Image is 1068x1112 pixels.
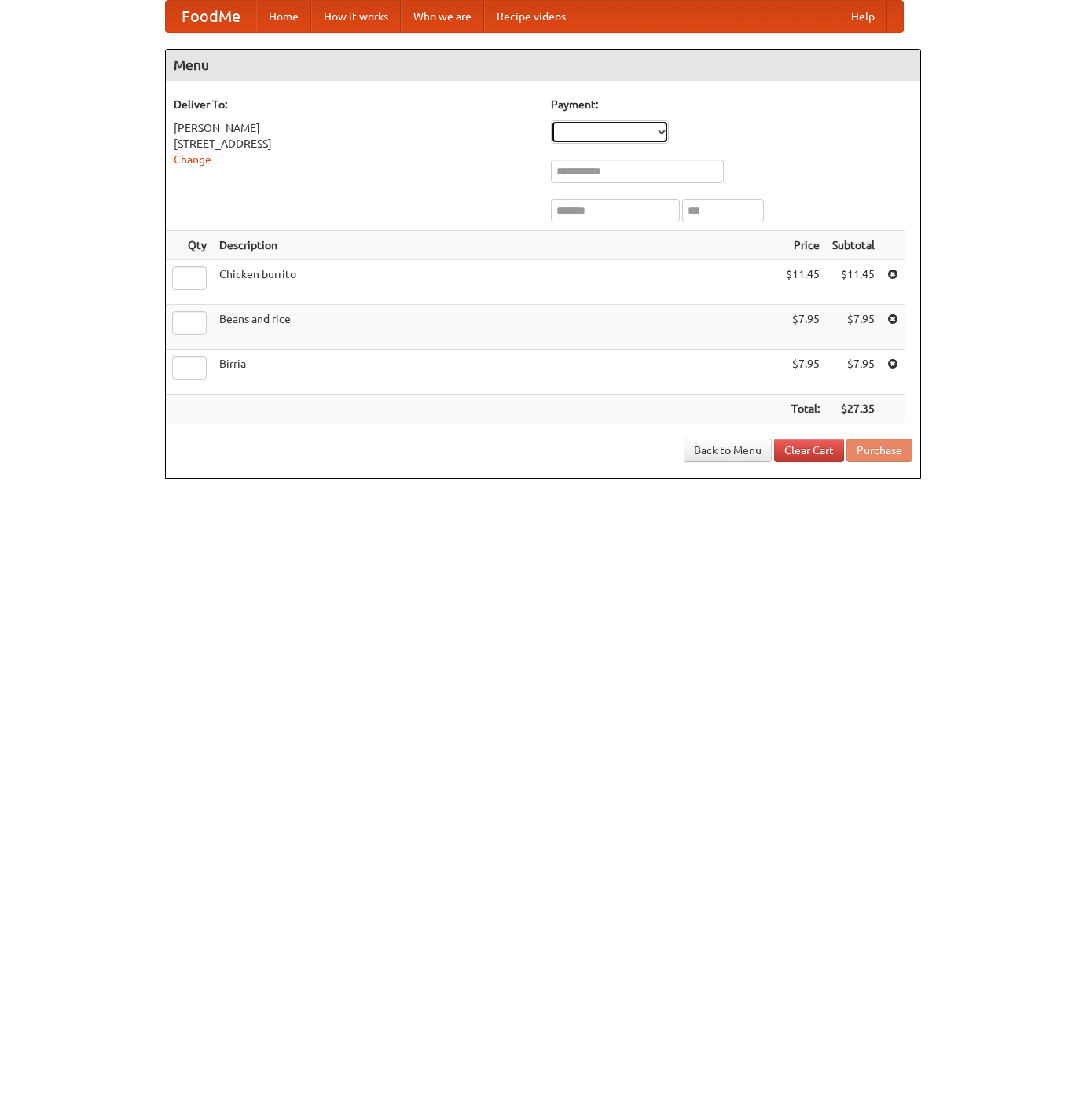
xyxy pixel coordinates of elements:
td: $7.95 [826,305,881,350]
a: Help [839,1,887,32]
td: $11.45 [826,260,881,305]
a: Recipe videos [484,1,578,32]
a: Who we are [401,1,484,32]
td: Chicken burrito [213,260,780,305]
th: Total: [780,395,826,424]
th: Description [213,231,780,260]
td: $7.95 [780,350,826,395]
div: [STREET_ADDRESS] [174,136,535,152]
th: $27.35 [826,395,881,424]
a: Home [256,1,311,32]
td: $7.95 [826,350,881,395]
h5: Payment: [551,97,912,112]
td: Beans and rice [213,305,780,350]
a: Change [174,153,211,166]
a: FoodMe [166,1,256,32]
a: Back to Menu [684,439,772,462]
th: Qty [166,231,213,260]
h4: Menu [166,50,920,81]
button: Purchase [846,439,912,462]
div: [PERSON_NAME] [174,120,535,136]
td: Birria [213,350,780,395]
a: Clear Cart [774,439,844,462]
td: $11.45 [780,260,826,305]
h5: Deliver To: [174,97,535,112]
th: Price [780,231,826,260]
a: How it works [311,1,401,32]
td: $7.95 [780,305,826,350]
th: Subtotal [826,231,881,260]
